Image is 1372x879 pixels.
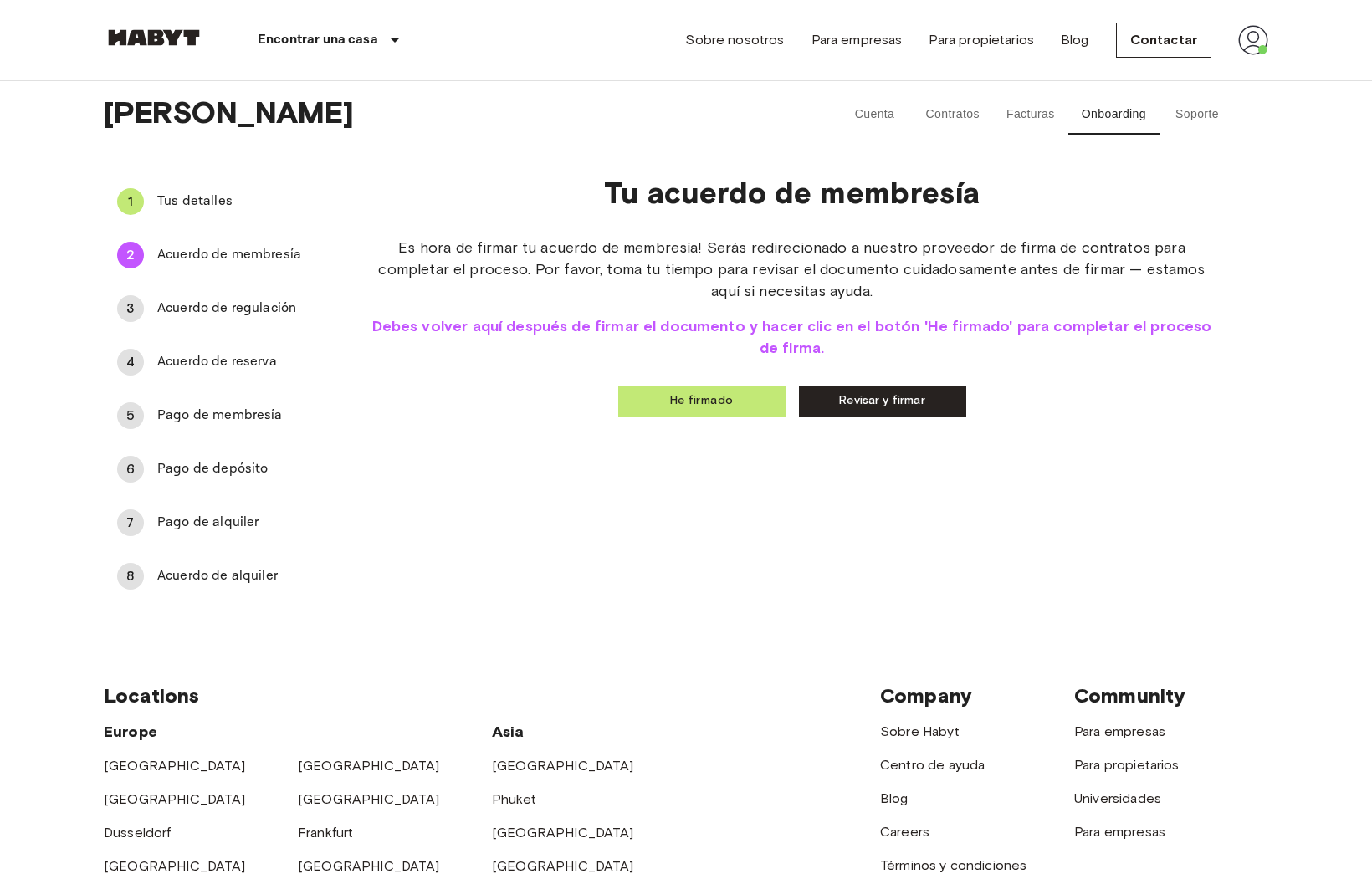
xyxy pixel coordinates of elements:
[1160,95,1235,135] button: Soporte
[1068,95,1160,135] button: Onboarding
[880,683,972,708] span: Company
[104,791,246,807] a: [GEOGRAPHIC_DATA]
[298,791,440,807] a: [GEOGRAPHIC_DATA]
[799,386,966,417] a: Revisar y firmar
[104,396,315,436] div: 5Pago de membresía
[1238,25,1268,55] img: avatar
[104,858,246,874] a: [GEOGRAPHIC_DATA]
[157,406,301,426] span: Pago de membresía
[298,858,440,874] a: [GEOGRAPHIC_DATA]
[1074,757,1180,773] a: Para propietarios
[157,566,301,586] span: Acuerdo de alquiler
[157,299,301,319] span: Acuerdo de regulación
[1116,23,1211,58] a: Contactar
[1074,790,1161,806] a: Universidades
[880,790,909,806] a: Blog
[117,242,144,268] div: 2
[298,758,440,774] a: [GEOGRAPHIC_DATA]
[104,723,157,741] span: Europe
[104,503,315,543] div: 7Pago de alquiler
[117,402,144,429] div: 5
[157,245,301,265] span: Acuerdo de membresía
[104,289,315,329] div: 3Acuerdo de regulación
[117,456,144,483] div: 6
[880,857,1026,873] a: Términos y condiciones
[104,683,199,708] span: Locations
[104,758,246,774] a: [GEOGRAPHIC_DATA]
[157,352,301,372] span: Acuerdo de reserva
[157,459,301,479] span: Pago de depósito
[1061,30,1089,50] a: Blog
[880,824,929,840] a: Careers
[117,509,144,536] div: 7
[369,175,1215,210] p: Tu acuerdo de membresía
[492,758,634,774] a: [GEOGRAPHIC_DATA]
[117,188,144,215] div: 1
[880,757,985,773] a: Centro de ayuda
[117,295,144,322] div: 3
[913,95,993,135] button: Contratos
[492,791,536,807] a: Phuket
[837,95,913,135] button: Cuenta
[369,315,1215,359] span: Debes volver aquí después de firmar el documento y hacer clic en el botón 'He firmado' para compl...
[369,237,1215,302] span: Es hora de firmar tu acuerdo de membresía! Serás redirecionado a nuestro proveedor de firma de co...
[157,513,301,533] span: Pago de alquiler
[104,449,315,489] div: 6Pago de depósito
[993,95,1068,135] button: Facturas
[104,181,315,222] div: 1Tus detalles
[1074,723,1165,739] a: Para empresas
[117,563,144,590] div: 8
[492,858,634,874] a: [GEOGRAPHIC_DATA]
[117,349,144,376] div: 4
[1074,824,1165,840] a: Para empresas
[492,723,525,741] span: Asia
[685,30,784,50] a: Sobre nosotros
[618,386,786,417] button: He firmado
[104,342,315,382] div: 4Acuerdo de reserva
[104,556,315,596] div: 8Acuerdo de alquiler
[929,30,1034,50] a: Para propietarios
[880,723,960,739] a: Sobre Habyt
[157,192,301,212] span: Tus detalles
[1074,683,1185,708] span: Community
[298,825,353,841] a: Frankfurt
[104,825,171,841] a: Dusseldorf
[492,825,634,841] a: [GEOGRAPHIC_DATA]
[258,30,378,50] p: Encontrar una casa
[811,30,903,50] a: Para empresas
[104,29,204,46] img: Habyt
[104,95,791,135] span: [PERSON_NAME]
[104,235,315,275] div: 2Acuerdo de membresía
